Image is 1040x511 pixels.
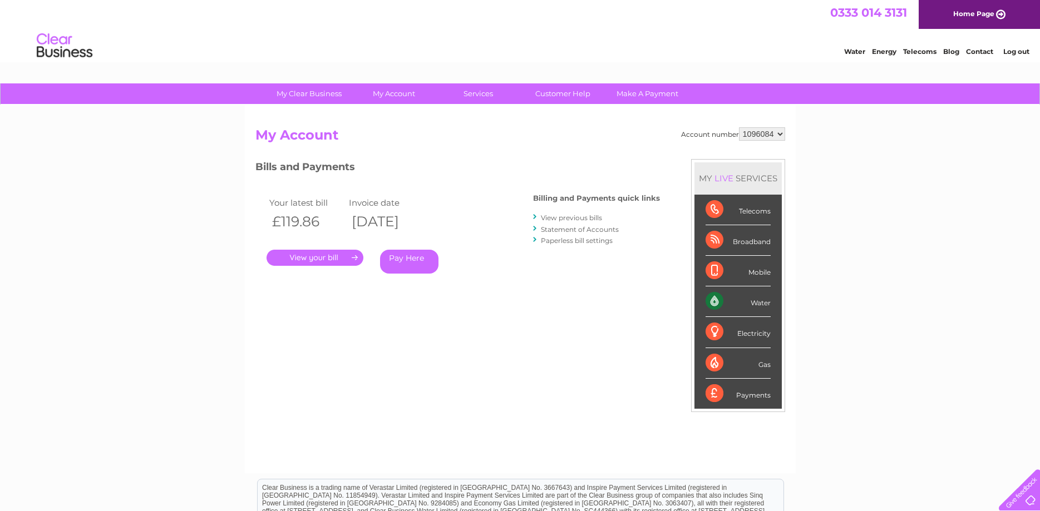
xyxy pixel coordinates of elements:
[267,210,347,233] th: £119.86
[1003,47,1029,56] a: Log out
[267,250,363,266] a: .
[541,214,602,222] a: View previous bills
[541,236,613,245] a: Paperless bill settings
[706,348,771,379] div: Gas
[541,225,619,234] a: Statement of Accounts
[706,225,771,256] div: Broadband
[872,47,896,56] a: Energy
[844,47,865,56] a: Water
[706,286,771,317] div: Water
[966,47,993,56] a: Contact
[346,195,426,210] td: Invoice date
[706,317,771,348] div: Electricity
[258,6,783,54] div: Clear Business is a trading name of Verastar Limited (registered in [GEOGRAPHIC_DATA] No. 3667643...
[706,256,771,286] div: Mobile
[346,210,426,233] th: [DATE]
[517,83,609,104] a: Customer Help
[681,127,785,141] div: Account number
[348,83,440,104] a: My Account
[830,6,907,19] a: 0333 014 3131
[255,127,785,148] h2: My Account
[903,47,937,56] a: Telecoms
[263,83,355,104] a: My Clear Business
[943,47,959,56] a: Blog
[533,194,660,202] h4: Billing and Payments quick links
[36,29,93,63] img: logo.png
[706,379,771,409] div: Payments
[706,195,771,225] div: Telecoms
[694,162,782,194] div: MY SERVICES
[267,195,347,210] td: Your latest bill
[432,83,524,104] a: Services
[255,159,660,178] h3: Bills and Payments
[712,173,736,183] div: LIVE
[380,250,438,274] a: Pay Here
[602,83,693,104] a: Make A Payment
